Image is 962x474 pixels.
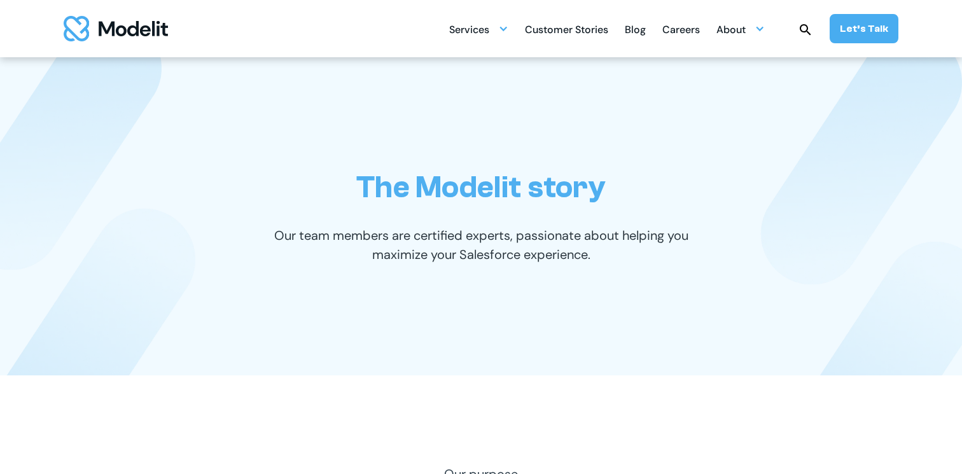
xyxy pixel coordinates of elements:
h1: The Modelit story [356,169,606,206]
div: About [716,17,765,41]
img: modelit logo [64,16,168,41]
div: Let’s Talk [840,22,888,36]
p: Our team members are certified experts, passionate about helping you maximize your Salesforce exp... [261,226,701,264]
a: Careers [662,17,700,41]
div: Careers [662,18,700,43]
a: Customer Stories [525,17,608,41]
div: About [716,18,746,43]
div: Services [449,18,489,43]
div: Services [449,17,508,41]
a: home [64,16,168,41]
a: Blog [625,17,646,41]
div: Blog [625,18,646,43]
a: Let’s Talk [830,14,898,43]
div: Customer Stories [525,18,608,43]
